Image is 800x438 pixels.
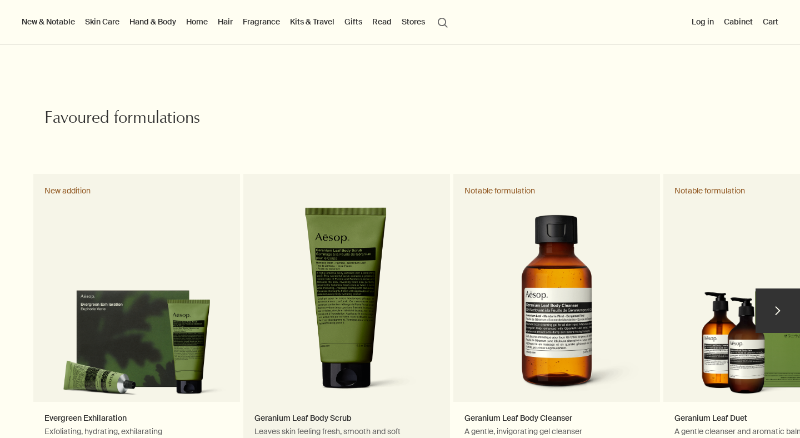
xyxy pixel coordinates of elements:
a: Fragrance [241,14,282,29]
a: Read [370,14,394,29]
a: Skin Care [83,14,122,29]
button: New & Notable [19,14,77,29]
h2: Favoured formulations [44,108,274,131]
a: Hand & Body [127,14,178,29]
a: Cabinet [722,14,755,29]
a: Hair [216,14,235,29]
button: Log in [689,14,716,29]
a: Home [184,14,210,29]
a: Kits & Travel [288,14,337,29]
a: Gifts [342,14,364,29]
button: Open search [433,11,453,32]
button: Stores [399,14,427,29]
button: Cart [761,14,781,29]
button: next slide [756,288,800,333]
